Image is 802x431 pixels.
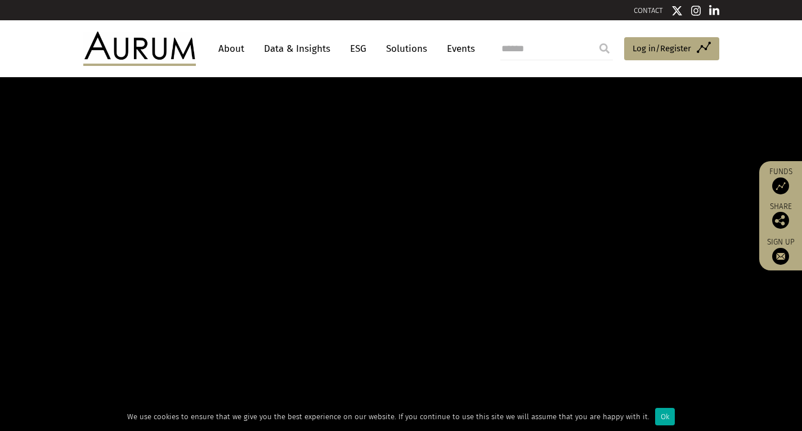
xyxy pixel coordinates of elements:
[765,237,796,265] a: Sign up
[83,32,196,65] img: Aurum
[634,6,663,15] a: CONTACT
[772,177,789,194] img: Access Funds
[593,37,616,60] input: Submit
[344,38,372,59] a: ESG
[624,37,719,61] a: Log in/Register
[709,5,719,16] img: Linkedin icon
[765,203,796,229] div: Share
[633,42,691,55] span: Log in/Register
[691,5,701,16] img: Instagram icon
[655,408,675,425] div: Ok
[671,5,683,16] img: Twitter icon
[772,248,789,265] img: Sign up to our newsletter
[213,38,250,59] a: About
[772,212,789,229] img: Share this post
[765,167,796,194] a: Funds
[258,38,336,59] a: Data & Insights
[441,38,475,59] a: Events
[380,38,433,59] a: Solutions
